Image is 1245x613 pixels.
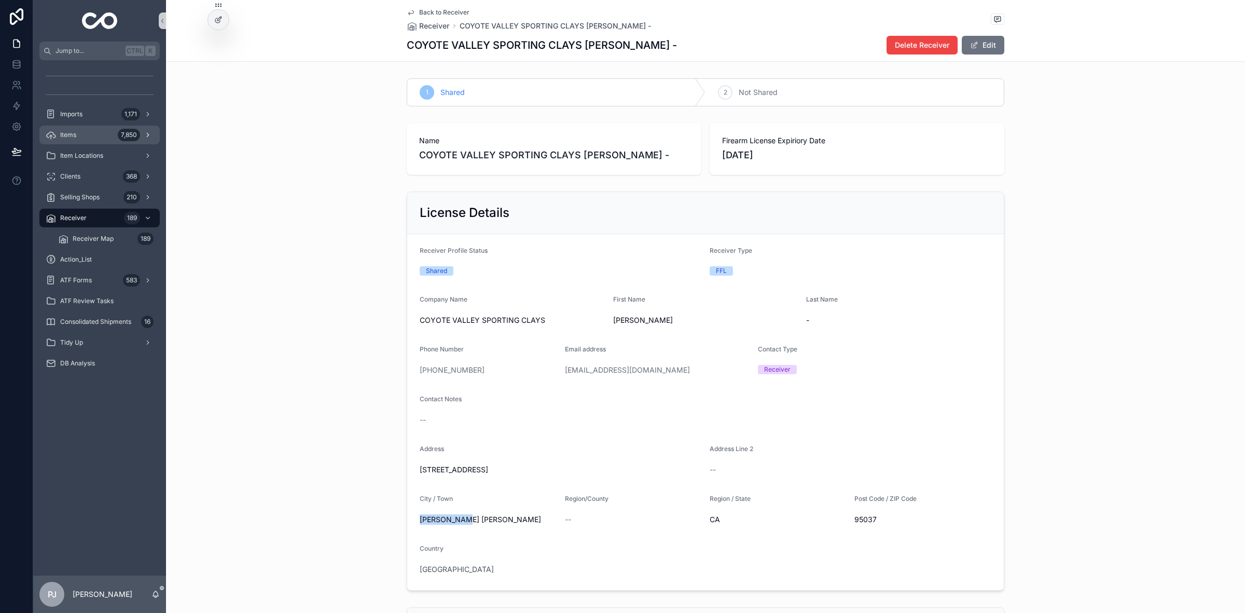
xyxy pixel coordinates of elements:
[420,415,426,425] span: --
[39,126,160,144] a: Items7,850
[39,333,160,352] a: Tidy Up
[39,271,160,290] a: ATF Forms583
[73,589,132,600] p: [PERSON_NAME]
[39,250,160,269] a: Action_List
[716,266,727,276] div: FFL
[39,167,160,186] a: Clients368
[710,247,752,254] span: Receiver Type
[121,108,140,120] div: 1,171
[565,495,608,502] span: Region/County
[82,12,118,29] img: App logo
[420,445,444,453] span: Address
[39,312,160,331] a: Consolidated Shipments16
[60,255,92,264] span: Action_List
[124,212,140,224] div: 189
[440,87,465,98] span: Shared
[419,21,449,31] span: Receiver
[60,338,83,347] span: Tidy Up
[460,21,651,31] a: COYOTE VALLEY SPORTING CLAYS [PERSON_NAME] -
[60,110,82,118] span: Imports
[407,38,677,52] h1: COYOTE VALLEY SPORTING CLAYS [PERSON_NAME] -
[60,131,76,139] span: Items
[613,295,645,303] span: First Name
[722,148,992,162] span: [DATE]
[123,170,140,183] div: 368
[52,229,160,248] a: Receiver Map189
[407,8,469,17] a: Back to Receiver
[565,365,690,375] a: [EMAIL_ADDRESS][DOMAIN_NAME]
[806,315,991,325] span: -
[60,172,80,181] span: Clients
[854,495,917,502] span: Post Code / ZIP Code
[419,8,469,17] span: Back to Receiver
[426,266,447,276] div: Shared
[141,316,154,328] div: 16
[613,315,798,325] span: [PERSON_NAME]
[710,445,753,453] span: Address Line 2
[758,345,797,353] span: Contact Type
[123,191,140,203] div: 210
[724,88,727,97] span: 2
[419,148,689,162] span: COYOTE VALLEY SPORTING CLAYS [PERSON_NAME] -
[420,345,464,353] span: Phone Number
[33,60,166,386] div: scrollable content
[39,188,160,207] a: Selling Shops210
[419,135,689,146] span: Name
[123,274,140,287] div: 583
[962,36,1004,55] button: Edit
[565,345,606,353] span: Email address
[39,209,160,227] a: Receiver189
[420,465,701,475] span: [STREET_ADDRESS]
[48,588,57,601] span: PJ
[420,315,605,325] span: COYOTE VALLEY SPORTING CLAYS
[420,247,488,254] span: Receiver Profile Status
[722,135,992,146] span: Firearm License Expiriory Date
[710,465,716,475] span: --
[39,105,160,124] a: Imports1,171
[420,295,467,303] span: Company Name
[60,152,103,160] span: Item Locations
[895,40,949,50] span: Delete Receiver
[146,47,155,55] span: K
[60,276,92,284] span: ATF Forms
[854,514,991,525] span: 95037
[39,354,160,373] a: DB Analysis
[420,514,557,525] span: [PERSON_NAME] [PERSON_NAME]
[126,46,144,56] span: Ctrl
[39,292,160,310] a: ATF Review Tasks
[39,146,160,165] a: Item Locations
[73,235,114,243] span: Receiver Map
[764,365,791,374] div: Receiver
[426,88,428,97] span: 1
[56,47,121,55] span: Jump to...
[118,129,140,141] div: 7,850
[60,318,131,326] span: Consolidated Shipments
[710,514,846,525] span: CA
[739,87,778,98] span: Not Shared
[60,359,95,367] span: DB Analysis
[420,395,462,403] span: Contact Notes
[887,36,958,55] button: Delete Receiver
[407,21,449,31] a: Receiver
[420,205,509,221] h2: License Details
[420,544,444,552] span: Country
[137,233,154,245] div: 189
[60,297,114,305] span: ATF Review Tasks
[420,365,485,375] a: [PHONE_NUMBER]
[60,214,87,222] span: Receiver
[420,564,494,575] a: [GEOGRAPHIC_DATA]
[60,193,100,201] span: Selling Shops
[39,42,160,60] button: Jump to...CtrlK
[420,495,453,502] span: City / Town
[565,514,571,525] span: --
[710,495,751,502] span: Region / State
[806,295,838,303] span: Last Name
